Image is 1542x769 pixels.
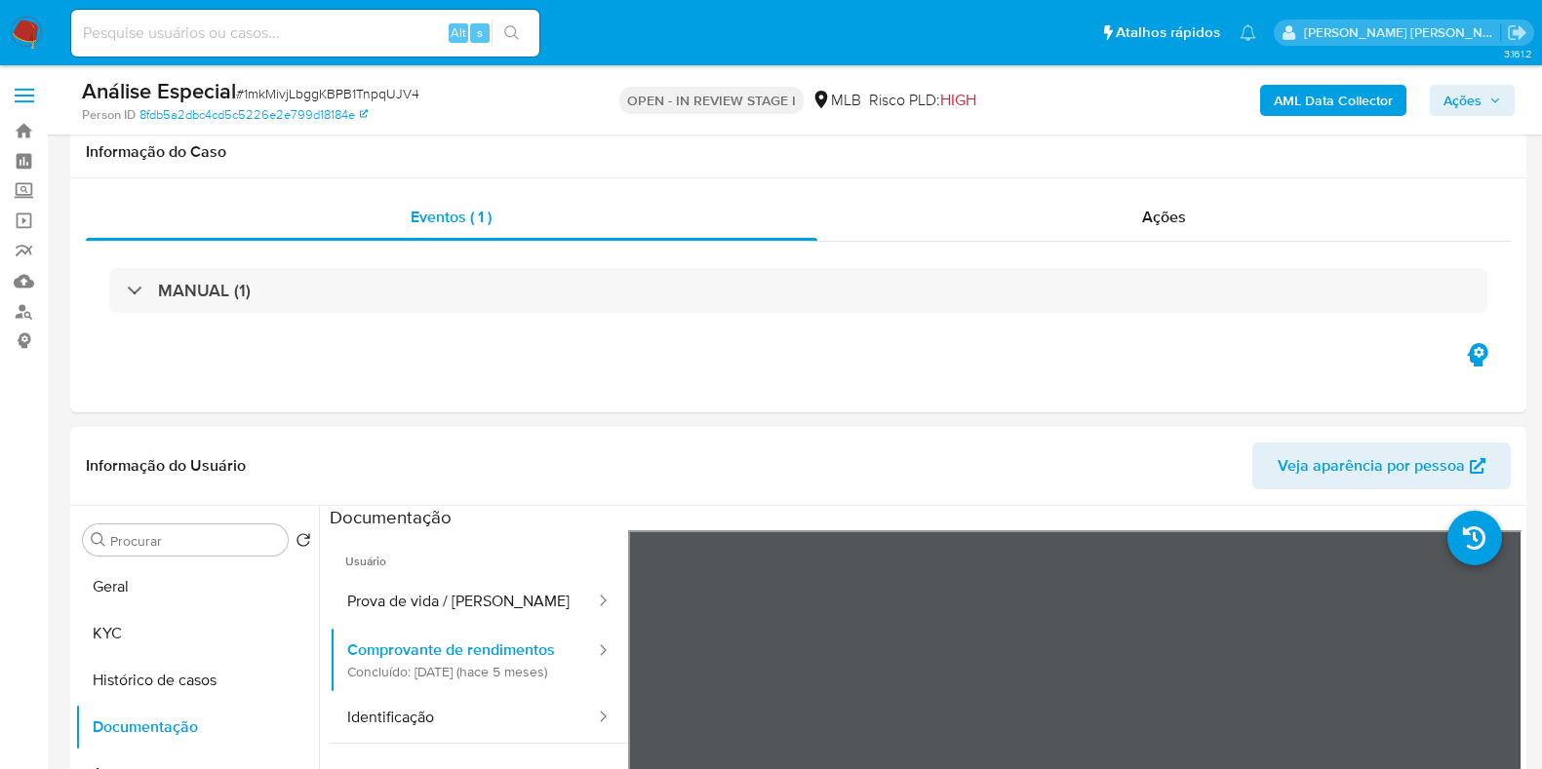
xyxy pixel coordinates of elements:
[86,456,246,476] h1: Informação do Usuário
[109,268,1487,313] div: MANUAL (1)
[1252,442,1511,489] button: Veja aparência por pessoa
[75,657,319,704] button: Histórico de casos
[1116,22,1220,43] span: Atalhos rápidos
[1240,24,1256,41] a: Notificações
[82,75,236,106] b: Análise Especial
[1274,85,1393,116] b: AML Data Collector
[869,90,976,111] span: Risco PLD:
[158,280,251,301] h3: MANUAL (1)
[1142,206,1186,228] span: Ações
[86,142,1511,162] h1: Informação do Caso
[75,610,319,657] button: KYC
[139,106,368,124] a: 8fdb5a2dbc4cd5c5226e2e799d18184e
[1304,23,1501,42] p: viviane.jdasilva@mercadopago.com.br
[940,89,976,111] span: HIGH
[1260,85,1406,116] button: AML Data Collector
[811,90,861,111] div: MLB
[71,20,539,46] input: Pesquise usuários ou casos...
[91,532,106,548] button: Procurar
[451,23,466,42] span: Alt
[296,532,311,554] button: Retornar ao pedido padrão
[1507,22,1527,43] a: Sair
[411,206,492,228] span: Eventos ( 1 )
[492,19,532,47] button: search-icon
[1443,85,1482,116] span: Ações
[110,532,280,550] input: Procurar
[82,106,136,124] b: Person ID
[236,84,419,103] span: # 1mkMivjLbggKBPB1TnpqUJV4
[1278,442,1465,489] span: Veja aparência por pessoa
[75,704,319,750] button: Documentação
[619,87,804,114] p: OPEN - IN REVIEW STAGE I
[75,563,319,610] button: Geral
[1430,85,1515,116] button: Ações
[477,23,483,42] span: s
